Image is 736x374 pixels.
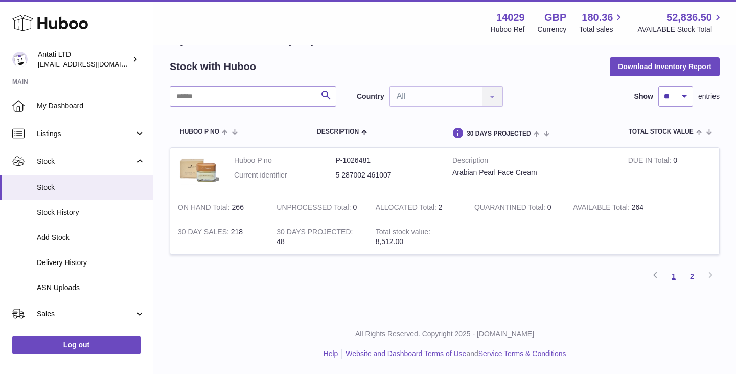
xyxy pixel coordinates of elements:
[170,195,269,220] td: 266
[336,170,438,180] dd: 5 287002 461007
[336,156,438,165] dd: P-1026481
[37,129,134,139] span: Listings
[579,11,625,34] a: 180.36 Total sales
[37,233,145,243] span: Add Stock
[38,50,130,69] div: Antati LTD
[637,25,724,34] span: AVAILABLE Stock Total
[683,267,701,285] a: 2
[12,52,28,67] img: toufic@antatiskin.com
[491,25,525,34] div: Huboo Ref
[637,11,724,34] a: 52,836.50 AVAILABLE Stock Total
[269,219,367,254] td: 48
[277,228,353,238] strong: 30 DAYS PROJECTED
[37,258,145,268] span: Delivery History
[579,25,625,34] span: Total sales
[628,156,673,167] strong: DUE IN Total
[37,309,134,319] span: Sales
[357,92,384,101] label: Country
[610,57,720,76] button: Download Inventory Report
[629,128,694,135] span: Total stock value
[37,101,145,111] span: My Dashboard
[474,203,547,214] strong: QUARANTINED Total
[37,183,145,192] span: Stock
[234,156,336,165] dt: Huboo P no
[170,219,269,254] td: 218
[452,168,613,178] div: Arabian Pearl Face Cream
[12,336,141,354] a: Log out
[342,349,566,359] li: and
[376,228,430,238] strong: Total stock value
[324,349,338,358] a: Help
[346,349,466,358] a: Website and Dashboard Terms of Use
[634,92,653,101] label: Show
[467,130,531,137] span: 30 DAYS PROJECTED
[565,195,664,220] td: 264
[368,195,467,220] td: 2
[234,170,336,180] dt: Current identifier
[582,11,613,25] span: 180.36
[538,25,567,34] div: Currency
[178,228,231,238] strong: 30 DAY SALES
[37,283,145,293] span: ASN Uploads
[376,237,404,246] span: 8,512.00
[170,60,256,74] h2: Stock with Huboo
[376,203,439,214] strong: ALLOCATED Total
[478,349,566,358] a: Service Terms & Conditions
[37,208,145,217] span: Stock History
[38,60,150,68] span: [EMAIL_ADDRESS][DOMAIN_NAME]
[573,203,631,214] strong: AVAILABLE Total
[452,156,613,168] strong: Description
[180,128,219,135] span: Huboo P no
[666,11,712,25] span: 52,836.50
[547,203,551,211] span: 0
[277,203,353,214] strong: UNPROCESSED Total
[664,267,683,285] a: 1
[178,156,219,185] img: product image
[698,92,720,101] span: entries
[620,148,719,195] td: 0
[317,128,359,135] span: Description
[269,195,367,220] td: 0
[162,329,728,339] p: All Rights Reserved. Copyright 2025 - [DOMAIN_NAME]
[178,203,232,214] strong: ON HAND Total
[544,11,566,25] strong: GBP
[496,11,525,25] strong: 14029
[37,157,134,166] span: Stock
